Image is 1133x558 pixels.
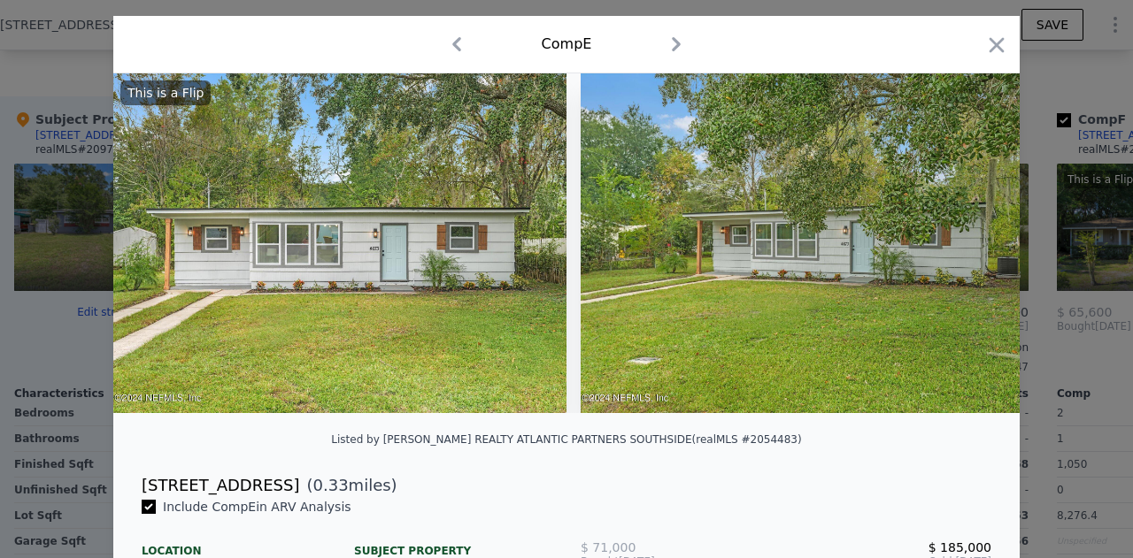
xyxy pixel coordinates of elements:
[142,530,340,558] div: Location
[929,540,991,554] span: $ 185,000
[299,473,397,498] span: ( miles)
[542,34,592,55] div: Comp E
[120,80,211,105] div: This is a Flip
[581,540,636,554] span: $ 71,000
[113,73,566,413] img: Property Img
[156,500,358,514] span: Include Comp E in ARV Analysis
[581,73,1034,413] img: Property Img
[331,433,801,446] div: Listed by [PERSON_NAME] REALTY ATLANTIC PARTNERS SOUTHSIDE (realMLS #2054483)
[354,530,552,558] div: Subject Property
[142,473,299,498] div: [STREET_ADDRESS]
[313,476,349,494] span: 0.33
